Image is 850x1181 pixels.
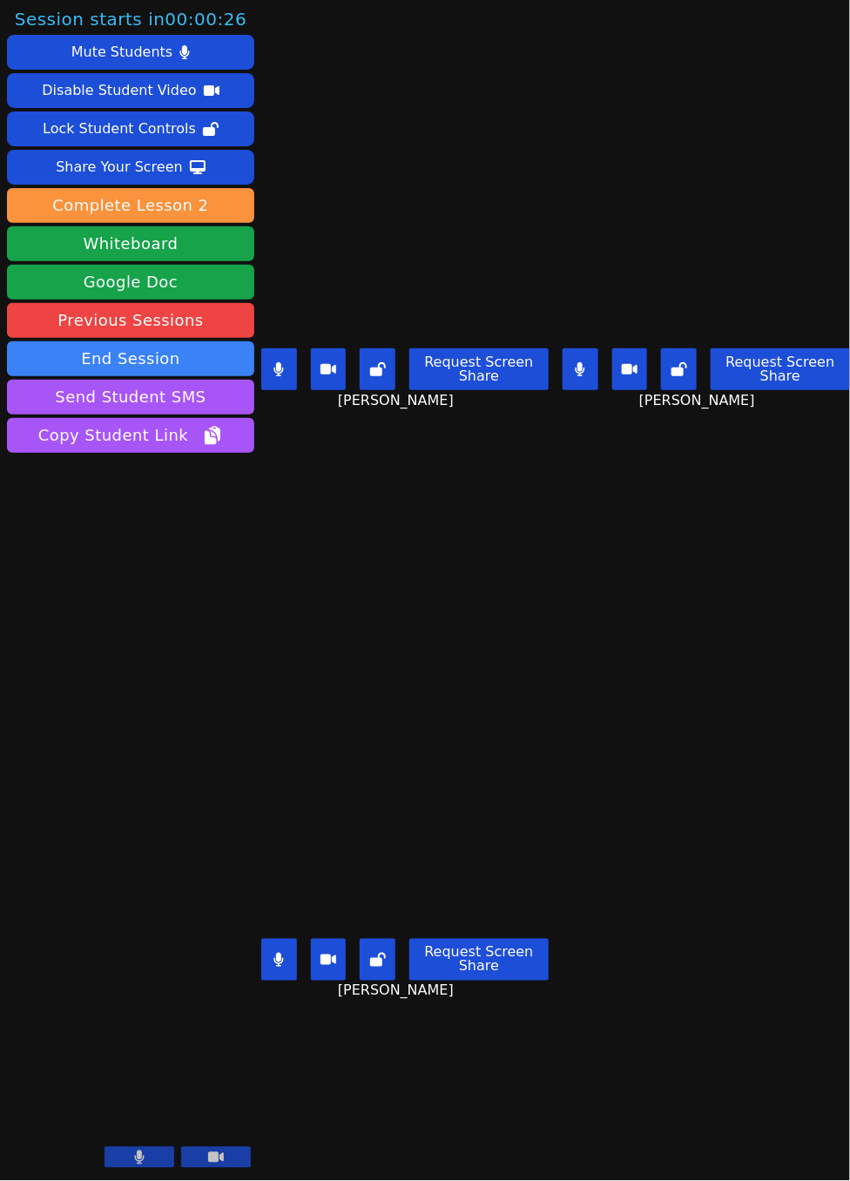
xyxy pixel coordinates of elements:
[7,111,254,146] button: Lock Student Controls
[409,939,549,981] button: Request Screen Share
[409,348,549,390] button: Request Screen Share
[7,73,254,108] button: Disable Student Video
[38,423,223,448] span: Copy Student Link
[7,150,254,185] button: Share Your Screen
[43,115,196,143] div: Lock Student Controls
[165,9,246,30] time: 00:00:26
[56,153,183,181] div: Share Your Screen
[711,348,850,390] button: Request Screen Share
[338,390,458,411] span: [PERSON_NAME]
[7,188,254,223] button: Complete Lesson 2
[7,35,254,70] button: Mute Students
[42,77,196,105] div: Disable Student Video
[7,226,254,261] button: Whiteboard
[7,418,254,453] button: Copy Student Link
[15,7,247,31] span: Session starts in
[639,390,759,411] span: [PERSON_NAME]
[71,38,172,66] div: Mute Students
[7,380,254,415] button: Send Student SMS
[7,303,254,338] a: Previous Sessions
[338,981,458,1002] span: [PERSON_NAME]
[7,341,254,376] button: End Session
[7,265,254,300] a: Google Doc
